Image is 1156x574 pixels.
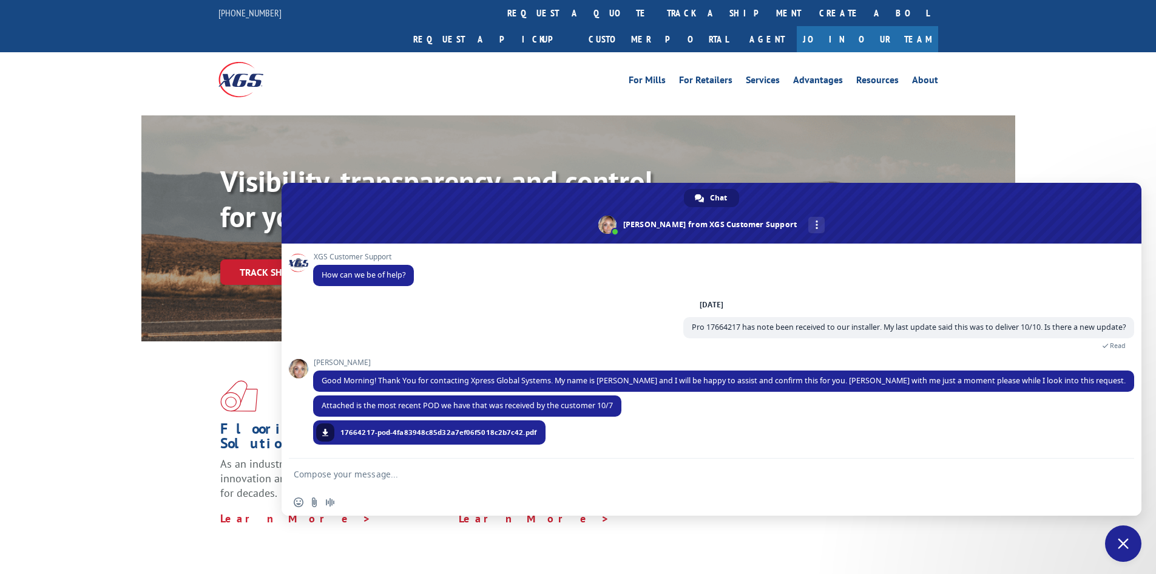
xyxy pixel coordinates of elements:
span: Audio message [325,497,335,507]
a: Learn More > [220,511,371,525]
a: Resources [856,75,899,89]
div: More channels [808,217,825,233]
img: xgs-icon-total-supply-chain-intelligence-red [220,380,258,412]
a: About [912,75,938,89]
span: Pro 17664217 has note been received to our installer. My last update said this was to deliver 10/... [692,322,1126,332]
span: [PERSON_NAME] [313,358,1134,367]
span: Insert an emoji [294,497,303,507]
a: For Mills [629,75,666,89]
a: Advantages [793,75,843,89]
span: As an industry carrier of choice, XGS has brought innovation and dedication to flooring logistics... [220,457,449,500]
a: Agent [737,26,797,52]
span: XGS Customer Support [313,253,414,261]
a: Customer Portal [580,26,737,52]
span: How can we be of help? [322,270,405,280]
a: Learn More > [459,511,610,525]
span: Read [1110,341,1126,350]
h1: Flooring Logistics Solutions [220,422,450,457]
a: Join Our Team [797,26,938,52]
span: 17664217-pod-4fa83948c85d32a7ef06f5018c2b7c42.pdf [340,427,536,438]
span: Good Morning! Thank You for contacting Xpress Global Systems. My name is [PERSON_NAME] and I will... [322,375,1126,386]
a: Request a pickup [404,26,580,52]
textarea: Compose your message... [294,469,1103,480]
div: [DATE] [700,301,723,309]
b: Visibility, transparency, and control for your entire supply chain. [220,162,654,235]
a: For Retailers [679,75,732,89]
a: [PHONE_NUMBER] [218,7,282,19]
a: Track shipment [220,259,334,285]
div: Chat [684,189,739,207]
span: Send a file [309,497,319,507]
div: Close chat [1105,525,1141,562]
a: Services [746,75,780,89]
span: Chat [710,189,727,207]
span: Attached is the most recent POD we have that was received by the customer 10/7 [322,400,613,411]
